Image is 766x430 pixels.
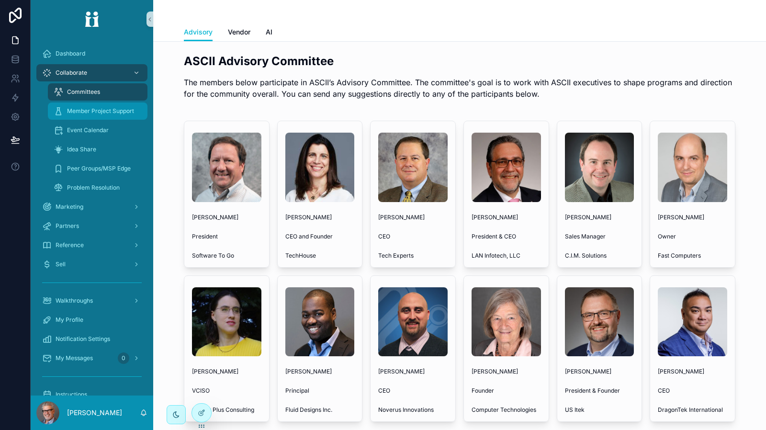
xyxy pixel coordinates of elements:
span: AI [266,27,272,37]
div: 0 [118,352,129,364]
span: My Messages [56,354,93,362]
span: [PERSON_NAME] [658,368,727,375]
img: 2aa06507-6c7e-43c5-bcc2-d2d173832215-Advisory-Board-David-Stinner.jpg [565,287,634,357]
span: [PERSON_NAME] [658,214,727,221]
a: Collaborate [36,64,147,81]
span: [PERSON_NAME] [192,368,261,375]
p: [PERSON_NAME] [67,408,122,418]
img: 5d495646-9ed0-4b34-a724-dc61d33974c7-Kathy-Durfee.jpg [285,133,355,202]
span: [PERSON_NAME] [472,214,541,221]
img: 741a1207-fe1e-4b3b-9b6c-e15b9743e24e-Advisory-Board-Stephen-Monk.jpg [378,287,448,357]
a: AI [266,23,272,43]
a: Member Project Support [48,102,147,120]
span: [PERSON_NAME] [378,368,448,375]
span: Quality Plus Consulting [192,406,261,414]
span: Reference [56,241,84,249]
span: [PERSON_NAME] [285,214,355,221]
span: CEO and Founder [285,233,355,240]
span: TechHouse [285,252,355,260]
span: Notification Settings [56,335,110,343]
a: Event Calendar [48,122,147,139]
span: Sales Manager [565,233,634,240]
span: Member Project Support [67,107,134,115]
span: Collaborate [56,69,87,77]
span: [PERSON_NAME] [565,368,634,375]
span: Dashboard [56,50,85,57]
span: Peer Groups/MSP Edge [67,165,131,172]
span: Software To Go [192,252,261,260]
span: Tech Experts [378,252,448,260]
span: CEO [378,387,448,395]
span: [PERSON_NAME] [472,368,541,375]
a: Advisory [184,23,213,42]
span: Advisory [184,27,213,37]
span: CEO [378,233,448,240]
img: ee71dd5f-1f74-4052-8bef-a9213d14ee7a-Advisory-Board-Kim-Nielsen.jpg [472,287,541,357]
span: VCISO [192,387,261,395]
span: Walkthroughs [56,297,93,305]
img: 9b4b6cfa-54e7-4917-bd4e-4259e211697e-Advisory-Board-Tom-Fox.jpg [378,133,448,202]
span: [PERSON_NAME] [378,214,448,221]
span: Event Calendar [67,126,109,134]
span: Sell [56,260,66,268]
span: Fast Computers [658,252,727,260]
span: Founder [472,387,541,395]
a: Idea Share [48,141,147,158]
img: 9442b825-82f2-4720-9d8e-d483c5de8928-Michael-Goldstein.jpg [472,133,541,202]
span: Problem Resolution [67,184,120,192]
a: Partners [36,217,147,235]
a: Instructions [36,386,147,403]
span: LAN Infotech, LLC [472,252,541,260]
span: Committees [67,88,100,96]
img: 50214229-4947-49e4-94d8-4bc2d08ea05f-Advisory-Board-Sean-Jennings.jpg [565,133,634,202]
h2: ASCII Advisory Committee [184,53,735,69]
span: C.I.M. Solutions [565,252,634,260]
a: My Messages0 [36,350,147,367]
span: Partners [56,222,79,230]
a: Reference [36,237,147,254]
a: My Profile [36,311,147,328]
a: Vendor [228,23,250,43]
span: [PERSON_NAME] [285,368,355,375]
img: 7df33050-c2fd-4174-9dbe-0819f4a14eaa-KWong-Portal.png [658,287,727,357]
span: Noverus Innovations [378,406,448,414]
span: DragonTek International [658,406,727,414]
a: Dashboard [36,45,147,62]
span: President [192,233,261,240]
span: CEO [658,387,727,395]
a: Walkthroughs [36,292,147,309]
img: 76c4e52f-ea48-4ce2-9ddf-fb43183b3098-Advisory-Board-Stanley-Louissaint.jpg [285,287,355,357]
p: The members below participate in ASCII’s Advisory Committee. The committee's goal is to work with... [184,77,735,100]
span: US Itek [565,406,634,414]
span: Owner [658,233,727,240]
a: Notification Settings [36,330,147,348]
span: Idea Share [67,146,96,153]
a: Peer Groups/MSP Edge [48,160,147,177]
span: [PERSON_NAME] [565,214,634,221]
img: 9f3191c9-a0d1-4526-b0e4-c129ded42756-Advisory-Board-Joe-Balsarotti.jpg [192,133,261,202]
span: Marketing [56,203,83,211]
span: President & Founder [565,387,634,395]
span: President & CEO [472,233,541,240]
div: scrollable content [31,38,153,396]
span: Instructions [56,391,87,398]
span: Vendor [228,27,250,37]
img: App logo [79,11,105,27]
span: My Profile [56,316,83,324]
a: Sell [36,256,147,273]
a: Committees [48,83,147,101]
span: Fluid Designs Inc. [285,406,355,414]
a: Marketing [36,198,147,215]
span: [PERSON_NAME] [192,214,261,221]
img: 59fdb4fd-9f1f-4121-b55e-2a9a43d29b3a-New-Chad.png [658,133,727,202]
span: Principal [285,387,355,395]
a: Problem Resolution [48,179,147,196]
span: Computer Technologies [472,406,541,414]
img: b42b2c3e-7a2b-47c9-92b6-32e1b234f7c2-Felicia-Kin.jpg [192,287,261,357]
